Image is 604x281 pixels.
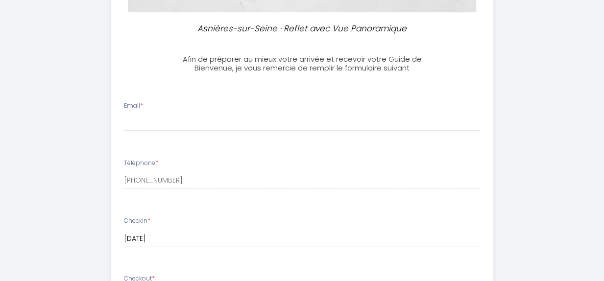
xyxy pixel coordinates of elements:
[181,22,422,35] p: Asnières-sur-Seine · Reflet avec Vue Panoramique
[124,101,143,111] label: Email
[177,55,427,72] h3: Afin de préparer au mieux votre arrivée et recevoir votre Guide de Bienvenue, je vous remercie de...
[124,159,158,168] label: Téléphone
[124,216,150,226] label: Checkin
